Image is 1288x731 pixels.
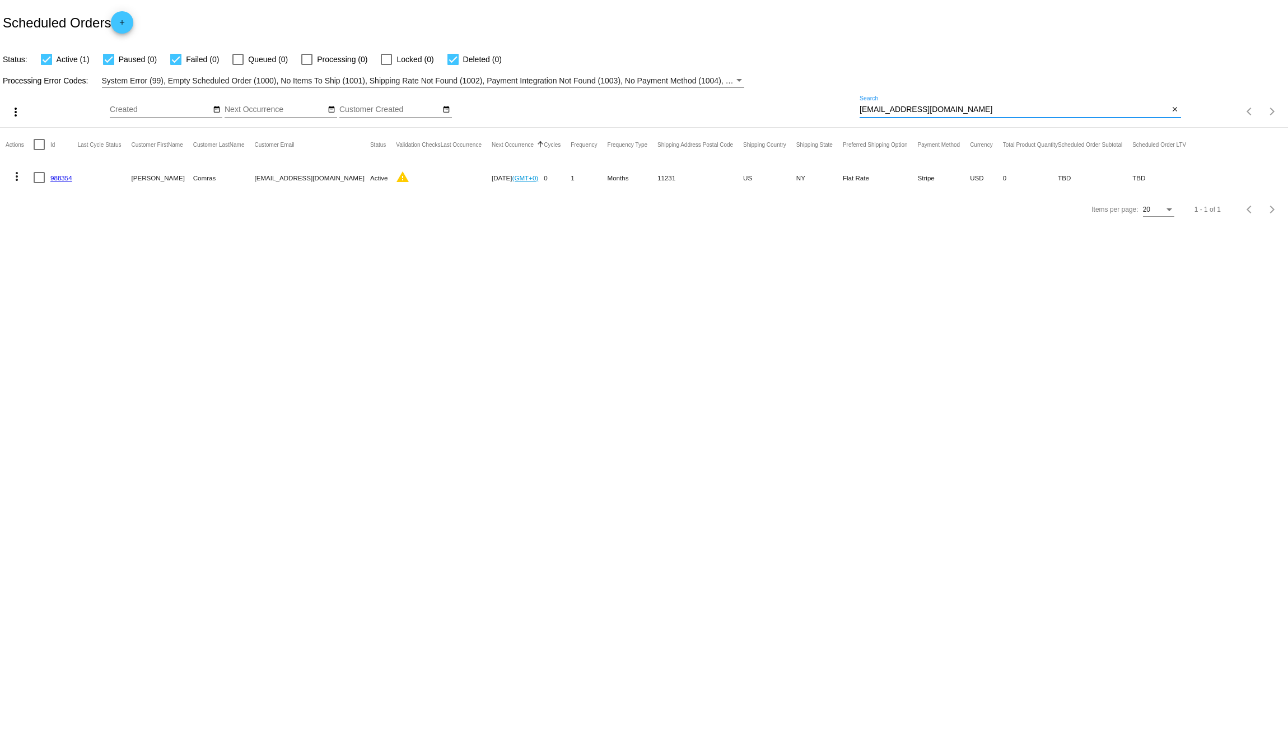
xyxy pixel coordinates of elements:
[843,141,908,148] button: Change sorting for PreferredShippingOption
[1132,141,1186,148] button: Change sorting for LifetimeValue
[743,161,796,194] mat-cell: US
[132,161,193,194] mat-cell: [PERSON_NAME]
[796,141,833,148] button: Change sorting for ShippingState
[78,141,122,148] button: Change sorting for LastProcessingCycleId
[110,105,211,114] input: Created
[571,141,597,148] button: Change sorting for Frequency
[9,105,22,119] mat-icon: more_vert
[102,74,745,88] mat-select: Filter by Processing Error Codes
[119,53,157,66] span: Paused (0)
[1143,206,1150,213] span: 20
[970,161,1003,194] mat-cell: USD
[970,141,993,148] button: Change sorting for CurrencyIso
[607,161,657,194] mat-cell: Months
[370,174,388,181] span: Active
[442,105,450,114] mat-icon: date_range
[186,53,219,66] span: Failed (0)
[1143,206,1174,214] mat-select: Items per page:
[248,53,288,66] span: Queued (0)
[1239,198,1261,221] button: Previous page
[317,53,367,66] span: Processing (0)
[492,161,544,194] mat-cell: [DATE]
[254,141,294,148] button: Change sorting for CustomerEmail
[339,105,440,114] input: Customer Created
[607,141,647,148] button: Change sorting for FrequencyType
[396,170,409,184] mat-icon: warning
[1132,161,1196,194] mat-cell: TBD
[225,105,325,114] input: Next Occurrence
[213,105,221,114] mat-icon: date_range
[743,141,786,148] button: Change sorting for ShippingCountry
[492,141,534,148] button: Change sorting for NextOccurrenceUtc
[1261,198,1284,221] button: Next page
[10,170,24,183] mat-icon: more_vert
[3,76,88,85] span: Processing Error Codes:
[1261,100,1284,123] button: Next page
[1171,105,1179,114] mat-icon: close
[396,128,440,161] mat-header-cell: Validation Checks
[115,18,129,32] mat-icon: add
[50,141,55,148] button: Change sorting for Id
[328,105,335,114] mat-icon: date_range
[1169,104,1181,116] button: Clear
[918,141,960,148] button: Change sorting for PaymentMethod.Type
[396,53,433,66] span: Locked (0)
[441,141,482,148] button: Change sorting for LastOccurrenceUtc
[1058,161,1132,194] mat-cell: TBD
[544,141,561,148] button: Change sorting for Cycles
[1091,206,1138,213] div: Items per page:
[843,161,918,194] mat-cell: Flat Rate
[657,161,743,194] mat-cell: 11231
[193,141,245,148] button: Change sorting for CustomerLastName
[3,11,133,34] h2: Scheduled Orders
[544,161,571,194] mat-cell: 0
[1194,206,1221,213] div: 1 - 1 of 1
[512,174,539,181] a: (GMT+0)
[50,174,72,181] a: 988354
[1003,161,1058,194] mat-cell: 0
[193,161,255,194] mat-cell: Comras
[370,141,386,148] button: Change sorting for Status
[463,53,502,66] span: Deleted (0)
[254,161,370,194] mat-cell: [EMAIL_ADDRESS][DOMAIN_NAME]
[57,53,90,66] span: Active (1)
[571,161,607,194] mat-cell: 1
[1003,128,1058,161] mat-header-cell: Total Product Quantity
[6,128,34,161] mat-header-cell: Actions
[1058,141,1122,148] button: Change sorting for Subtotal
[796,161,843,194] mat-cell: NY
[860,105,1169,114] input: Search
[132,141,183,148] button: Change sorting for CustomerFirstName
[3,55,27,64] span: Status:
[1239,100,1261,123] button: Previous page
[918,161,970,194] mat-cell: Stripe
[657,141,733,148] button: Change sorting for ShippingPostcode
